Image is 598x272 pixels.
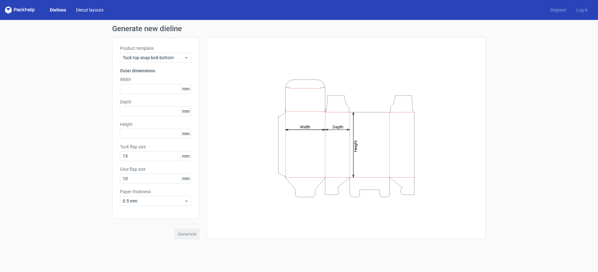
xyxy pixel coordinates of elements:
label: Product template [120,45,192,51]
label: Width [120,76,192,83]
span: 0.5 mm [123,198,184,204]
label: Glue flap size [120,166,192,172]
label: Depth [120,99,192,105]
tspan: Height [353,140,358,152]
h3: Outer dimensions [120,68,192,74]
span: Tuck top snap lock bottom [123,55,184,61]
tspan: Depth [333,124,343,129]
span: mm [180,129,191,138]
a: Dielines [45,7,71,13]
tspan: Width [300,124,310,129]
a: Log in [571,7,593,13]
a: Diecut layouts [71,7,108,13]
span: mm [180,107,191,116]
h1: Generate new dieline [112,25,486,32]
span: mm [180,174,191,183]
label: Tuck flap size [120,144,192,150]
label: Paper thickness [120,188,192,195]
span: mm [180,84,191,93]
a: Register [545,7,571,13]
span: mm [180,151,191,161]
label: Height [120,121,192,127]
